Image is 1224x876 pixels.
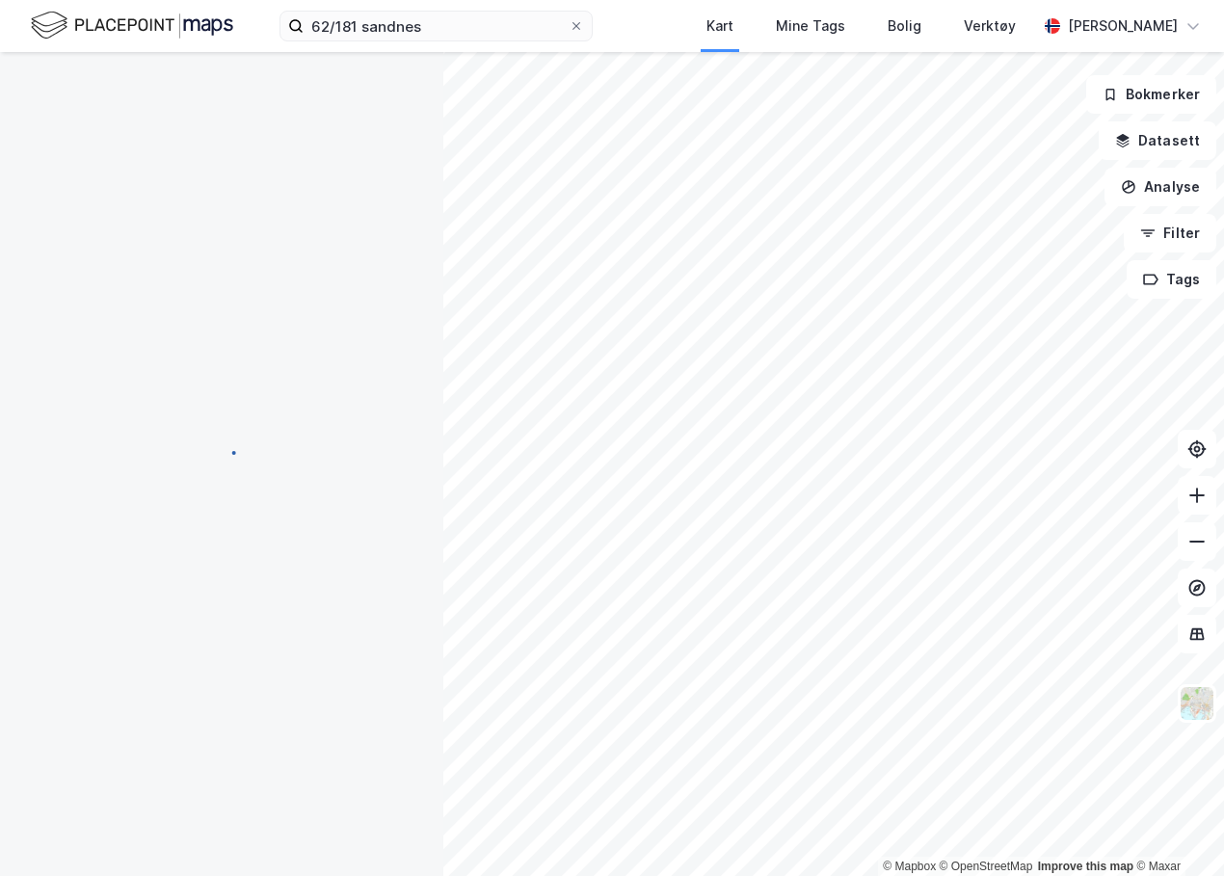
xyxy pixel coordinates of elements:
button: Bokmerker [1086,75,1216,114]
a: OpenStreetMap [940,860,1033,873]
input: Søk på adresse, matrikkel, gårdeiere, leietakere eller personer [304,12,569,40]
iframe: Chat Widget [1128,783,1224,876]
button: Datasett [1099,121,1216,160]
div: Mine Tags [776,14,845,38]
div: Kontrollprogram for chat [1128,783,1224,876]
button: Tags [1127,260,1216,299]
button: Filter [1124,214,1216,252]
div: Bolig [888,14,921,38]
div: Kart [706,14,733,38]
img: spinner.a6d8c91a73a9ac5275cf975e30b51cfb.svg [206,438,237,468]
img: logo.f888ab2527a4732fd821a326f86c7f29.svg [31,9,233,42]
button: Analyse [1104,168,1216,206]
a: Improve this map [1038,860,1133,873]
div: [PERSON_NAME] [1068,14,1178,38]
div: Verktøy [964,14,1016,38]
img: Z [1179,685,1215,722]
a: Mapbox [883,860,936,873]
